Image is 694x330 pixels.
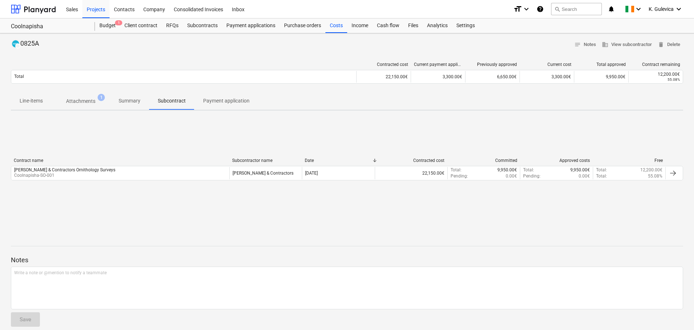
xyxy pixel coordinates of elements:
a: Budget1 [95,18,120,33]
p: Total : [596,167,607,173]
p: Summary [119,97,140,105]
span: View subcontractor [602,41,652,49]
button: Notes [571,39,599,50]
p: 55.08% [648,173,662,179]
a: RFQs [162,18,183,33]
div: Coolnapisha [11,23,86,30]
a: Subcontracts [183,18,222,33]
i: keyboard_arrow_down [522,5,531,13]
div: John Murphy & Contractors [233,171,293,176]
a: Payment applications [222,18,280,33]
p: Payment application [203,97,250,105]
div: 3,300.00€ [411,71,465,83]
a: Income [347,18,373,33]
button: Search [551,3,602,15]
a: Purchase orders [280,18,325,33]
p: 9,950.00€ [570,167,590,173]
div: Current payment application [414,62,463,67]
span: Delete [658,41,680,49]
div: 22,150.00€ [375,167,447,179]
p: Subcontract [158,97,186,105]
span: 1 [115,20,122,25]
div: Committed [450,158,517,163]
img: xero.svg [12,40,19,47]
p: Attachments [66,97,95,105]
div: Contracted cost [360,62,408,67]
i: Knowledge base [537,5,544,13]
p: Total : [596,173,607,179]
div: 12,200.00€ [632,72,680,77]
i: keyboard_arrow_down [634,5,643,13]
div: Approved costs [523,158,590,163]
p: Coolnapisha-SO-001 [14,172,115,179]
div: Previously approved [468,62,517,67]
div: Budget [95,18,120,33]
span: delete [658,41,664,48]
button: Delete [655,39,683,50]
div: Contracted cost [378,158,445,163]
a: Client contract [120,18,162,33]
p: Total : [523,167,534,173]
a: Analytics [423,18,452,33]
div: 6,650.00€ [465,71,520,83]
div: Date [305,158,372,163]
div: 22,150.00€ [356,71,411,83]
a: Files [404,18,423,33]
i: format_size [513,5,522,13]
div: Contract remaining [632,62,680,67]
span: Notes [574,41,596,49]
i: notifications [608,5,615,13]
p: Pending : [451,173,468,179]
div: [PERSON_NAME] & Contractors Ornithology Surveys [14,167,115,172]
p: 12,200.00€ [640,167,662,173]
a: Cash flow [373,18,404,33]
p: Total [14,74,24,80]
a: Costs [325,18,347,33]
p: 0825A [20,39,39,49]
small: 55.08% [668,78,680,82]
p: 9,950.00€ [497,167,517,173]
button: View subcontractor [599,39,655,50]
i: keyboard_arrow_down [674,5,683,13]
div: Invoice has been synced with Xero and its status is currently DRAFT [11,39,20,49]
p: 0.00€ [506,173,517,179]
span: search [554,6,560,12]
div: Current cost [523,62,571,67]
div: 9,950.00€ [574,71,628,83]
p: 0.00€ [579,173,590,179]
div: Subcontractor name [232,158,299,163]
span: K. Gulevica [649,6,674,12]
div: Total approved [577,62,626,67]
p: Notes [11,256,683,264]
div: Contract name [14,158,226,163]
a: Settings [452,18,479,33]
span: 1 [98,94,105,101]
p: Pending : [523,173,541,179]
p: Line-items [20,97,43,105]
span: business [602,41,608,48]
div: Free [596,158,663,163]
div: 3,300.00€ [520,71,574,83]
p: Total : [451,167,461,173]
span: notes [574,41,581,48]
iframe: Chat Widget [658,295,694,330]
div: [DATE] [305,171,318,176]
